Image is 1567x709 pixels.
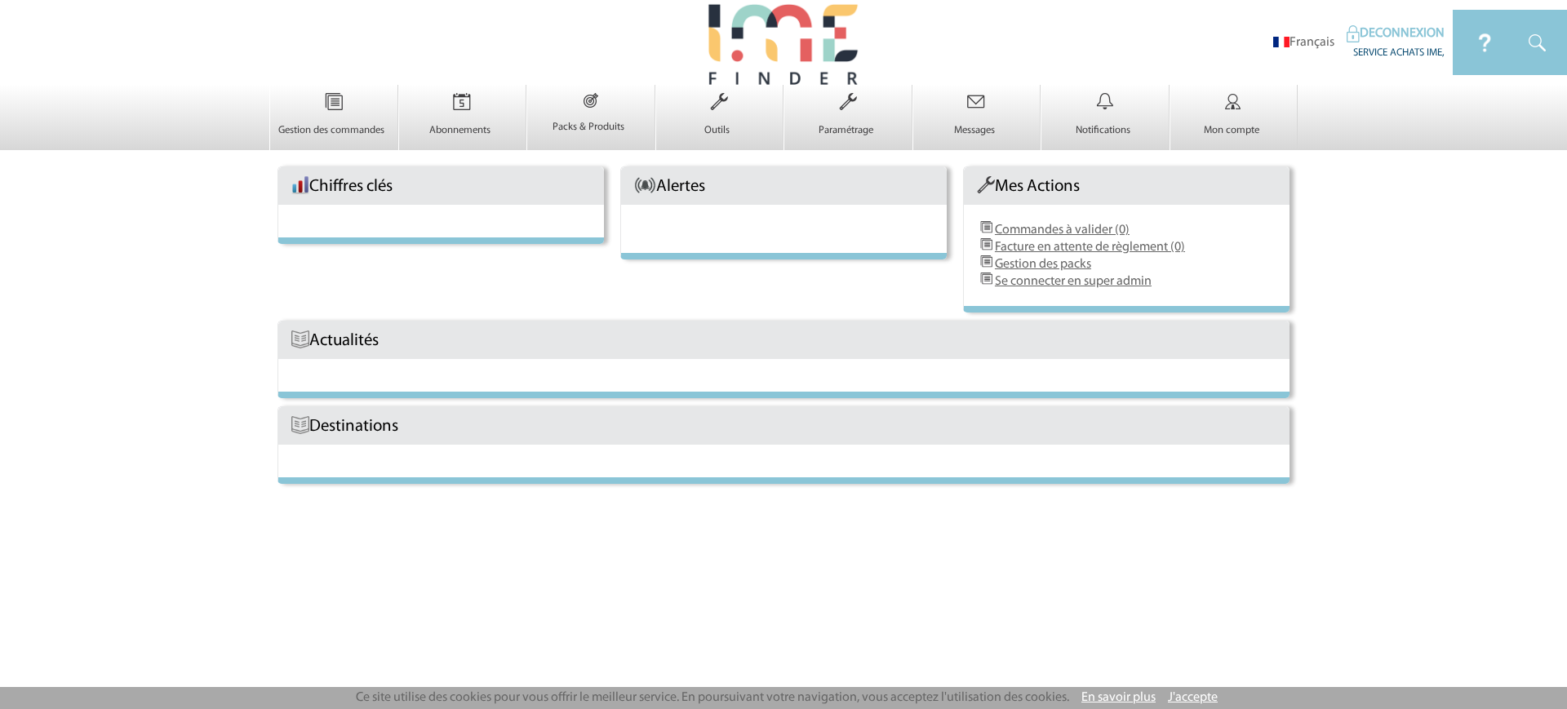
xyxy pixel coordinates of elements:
a: Notifications [1041,109,1169,137]
p: Gestion des commandes [270,124,393,137]
a: Messages [913,109,1041,137]
a: Abonnements [399,109,526,137]
img: Mon compte [1200,85,1267,119]
a: DECONNEXION [1347,27,1445,40]
div: Alertes [621,167,947,205]
img: Abonnements [428,85,495,119]
img: Notifications [1072,85,1139,119]
a: Paramétrage [784,109,912,137]
img: IDEAL Meetings & Events [1517,10,1567,75]
p: Notifications [1041,124,1165,137]
li: Français [1273,35,1334,51]
div: Actualités [278,321,1290,359]
a: En savoir plus [1081,691,1156,704]
img: Gestion des commandes [300,85,367,119]
img: Packs & Produits [559,85,623,116]
p: Packs & Produits [527,121,650,134]
img: IDEAL Meetings & Events [1453,10,1517,75]
a: Mon compte [1170,109,1298,137]
p: Messages [913,124,1037,137]
img: Paramétrage [815,85,881,119]
img: Outils [686,85,752,119]
img: DemandeDeDevis.png [980,255,992,268]
img: DemandeDeDevis.png [980,221,992,233]
p: Outils [656,124,779,137]
div: Destinations [278,407,1290,445]
img: DemandeDeDevis.png [980,273,992,285]
img: Messages [943,85,1010,119]
a: Se connecter en super admin [995,275,1152,288]
a: Gestion des packs [995,258,1091,271]
div: Mes Actions [964,167,1290,205]
div: SERVICE ACHATS IME, [1347,42,1445,60]
img: histo.png [291,176,309,194]
img: Livre.png [291,416,309,434]
img: Livre.png [291,330,309,348]
img: DemandeDeDevis.png [980,238,992,250]
img: fr [1273,37,1290,47]
a: Gestion des commandes [270,109,397,137]
a: Commandes à valider (0) [995,224,1130,237]
div: Chiffres clés [278,167,604,205]
img: Outils.png [977,176,995,194]
img: IDEAL Meetings & Events [1347,25,1360,42]
p: Mon compte [1170,124,1294,137]
span: Ce site utilise des cookies pour vous offrir le meilleur service. En poursuivant votre navigation... [356,691,1069,704]
a: Facture en attente de règlement (0) [995,241,1185,254]
img: AlerteAccueil.png [634,176,656,194]
a: Outils [656,109,783,137]
a: Packs & Produits [527,106,655,134]
p: Abonnements [399,124,522,137]
p: Paramétrage [784,124,908,137]
a: J'accepte [1168,691,1218,704]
